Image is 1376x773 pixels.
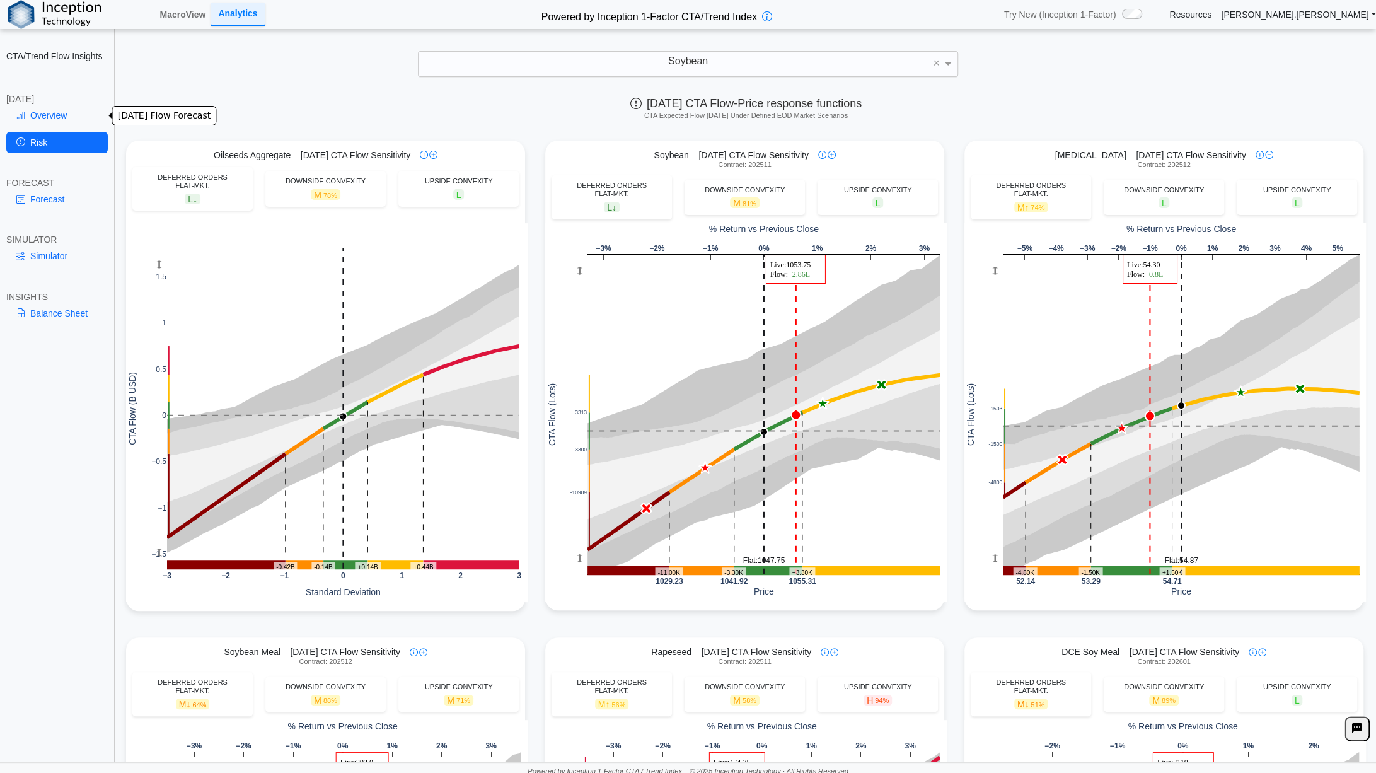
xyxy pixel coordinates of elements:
span: M [176,699,210,709]
span: L [453,189,465,200]
div: DOWNSIDE CONVEXITY [272,683,379,691]
span: 56% [611,701,625,709]
div: FORECAST [6,177,108,189]
img: info-icon.svg [1249,648,1257,656]
span: M [1149,695,1179,706]
a: [PERSON_NAME].[PERSON_NAME] [1221,9,1376,20]
span: Soybean – [DATE] CTA Flow Sensitivity [654,149,808,161]
span: 81% [743,200,756,207]
span: M [730,197,760,208]
h5: CTA Expected Flow [DATE] Under Defined EOD Market Scenarios [122,112,1370,120]
h2: CTA/Trend Flow Insights [6,50,108,62]
img: plus-icon.svg [830,648,838,656]
div: SIMULATOR [6,234,108,245]
div: DEFERRED ORDERS FLAT-MKT. [977,678,1085,695]
span: Oilseeds Aggregate – [DATE] CTA Flow Sensitivity [214,149,410,161]
span: Soybean [668,55,708,66]
span: Try New (Inception 1-Factor) [1004,9,1116,20]
div: DOWNSIDE CONVEXITY [691,683,799,691]
span: ↓ [186,699,190,709]
span: 74% [1031,204,1044,211]
div: [DATE] Flow Forecast [112,106,216,125]
span: M [444,695,473,706]
div: UPSIDE CONVEXITY [405,683,512,691]
span: 88% [323,697,337,704]
span: Contract: 202512 [299,658,352,666]
img: plus-icon.svg [828,151,836,159]
span: M [1014,699,1048,709]
div: INSIGHTS [6,291,108,303]
div: DOWNSIDE CONVEXITY [1110,683,1218,691]
h2: Powered by Inception 1-Factor CTA/Trend Index [536,6,762,24]
span: L [1159,197,1170,208]
span: 51% [1031,701,1044,709]
div: UPSIDE CONVEXITY [824,186,932,194]
div: [DATE] [6,93,108,105]
div: DEFERRED ORDERS FLAT-MKT. [558,678,666,695]
div: DEFERRED ORDERS FLAT-MKT. [139,678,246,695]
span: L [1292,695,1303,706]
span: Clear value [931,52,942,76]
img: plus-icon.svg [1265,151,1273,159]
a: Resources [1169,9,1211,20]
img: info-icon.svg [818,151,826,159]
a: Forecast [6,189,108,210]
span: Soybean Meal – [DATE] CTA Flow Sensitivity [224,646,400,658]
span: 71% [456,697,470,704]
span: DCE Soy Meal – [DATE] CTA Flow Sensitivity [1061,646,1239,658]
span: Contract: 202601 [1137,658,1190,666]
span: ↓ [193,194,197,204]
div: DOWNSIDE CONVEXITY [691,186,799,194]
span: ↑ [605,699,610,709]
span: H [864,695,892,706]
span: [DATE] CTA Flow-Price response functions [630,97,862,110]
span: 94% [875,697,889,704]
img: plus-icon.svg [429,151,437,159]
a: Simulator [6,245,108,267]
div: DOWNSIDE CONVEXITY [272,177,379,185]
span: M [311,189,340,200]
span: Contract: 202511 [718,161,771,169]
div: UPSIDE CONVEXITY [824,683,932,691]
span: 58% [743,697,756,704]
div: DEFERRED ORDERS FLAT-MKT. [139,173,246,190]
span: [MEDICAL_DATA] – [DATE] CTA Flow Sensitivity [1055,149,1246,161]
div: DEFERRED ORDERS FLAT-MKT. [977,182,1085,198]
a: MacroView [154,4,211,25]
span: M [311,695,340,706]
div: DEFERRED ORDERS FLAT-MKT. [558,182,666,198]
a: Analytics [211,3,265,26]
span: × [933,57,940,69]
img: info-icon.svg [1256,151,1264,159]
span: M [730,695,760,706]
span: Contract: 202512 [1137,161,1190,169]
span: L [1292,197,1303,208]
span: L [185,194,200,204]
img: plus-icon.svg [419,648,427,656]
img: info-icon.svg [410,648,418,656]
span: ↓ [612,202,616,212]
div: UPSIDE CONVEXITY [405,177,512,185]
span: L [604,202,620,212]
img: info-icon.svg [821,648,829,656]
img: info-icon.svg [420,151,428,159]
span: 89% [1162,697,1176,704]
span: M [1014,202,1048,212]
a: Overview [6,105,108,126]
span: L [872,197,884,208]
span: 78% [323,192,337,199]
span: 64% [192,701,206,709]
span: Rapeseed – [DATE] CTA Flow Sensitivity [651,646,811,658]
div: DOWNSIDE CONVEXITY [1110,186,1218,194]
span: Contract: 202511 [718,658,771,666]
span: ↑ [1024,202,1029,212]
img: plus-icon.svg [1258,648,1266,656]
span: M [595,699,629,709]
div: UPSIDE CONVEXITY [1243,186,1351,194]
span: ↓ [1024,699,1029,709]
a: Risk [6,132,108,153]
a: Balance Sheet [6,303,108,324]
div: UPSIDE CONVEXITY [1243,683,1351,691]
